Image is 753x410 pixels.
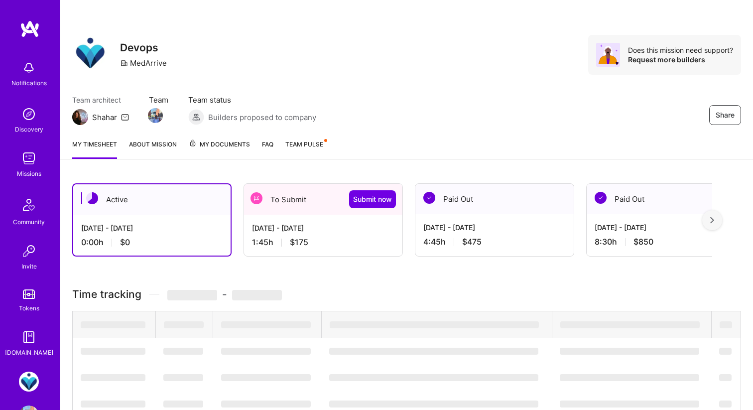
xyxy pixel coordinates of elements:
[72,95,129,105] span: Team architect
[120,237,130,248] span: $0
[262,139,273,159] a: FAQ
[353,194,392,204] span: Submit now
[149,95,168,105] span: Team
[189,139,250,150] span: My Documents
[120,59,128,67] i: icon CompanyGray
[188,95,316,105] span: Team status
[709,105,741,125] button: Share
[423,192,435,204] img: Paid Out
[252,223,394,233] div: [DATE] - [DATE]
[163,348,203,355] span: ‌
[148,108,163,123] img: Team Member Avatar
[423,237,566,247] div: 4:45 h
[716,110,735,120] span: Share
[285,140,323,148] span: Team Pulse
[86,192,98,204] img: Active
[81,348,145,355] span: ‌
[290,237,308,248] span: $175
[329,348,538,355] span: ‌
[120,58,167,68] div: MedArrive
[19,327,39,347] img: guide book
[13,217,45,227] div: Community
[19,372,39,392] img: MedArrive: Devops
[5,347,53,358] div: [DOMAIN_NAME]
[167,290,217,300] span: ‌
[595,222,737,233] div: [DATE] - [DATE]
[167,288,282,300] span: -
[17,193,41,217] img: Community
[221,374,311,381] span: ‌
[19,303,39,313] div: Tokens
[72,288,741,300] h3: Time tracking
[19,104,39,124] img: discovery
[121,113,129,121] i: icon Mail
[232,290,282,300] span: ‌
[23,289,35,299] img: tokens
[221,348,311,355] span: ‌
[16,372,41,392] a: MedArrive: Devops
[19,58,39,78] img: bell
[92,112,117,123] div: Shahar
[560,374,699,381] span: ‌
[20,20,40,38] img: logo
[189,139,250,159] a: My Documents
[330,321,539,328] span: ‌
[11,78,47,88] div: Notifications
[720,321,732,328] span: ‌
[149,107,162,124] a: Team Member Avatar
[252,237,394,248] div: 1:45 h
[329,401,538,408] span: ‌
[285,139,326,159] a: Team Pulse
[719,401,732,408] span: ‌
[415,184,574,214] div: Paid Out
[462,237,482,247] span: $475
[19,148,39,168] img: teamwork
[628,55,733,64] div: Request more builders
[587,184,745,214] div: Paid Out
[129,139,177,159] a: About Mission
[120,41,172,54] h3: Devops
[72,109,88,125] img: Team Architect
[595,237,737,247] div: 8:30 h
[72,139,117,159] a: My timesheet
[596,43,620,67] img: Avatar
[21,261,37,272] div: Invite
[251,192,262,204] img: To Submit
[719,374,732,381] span: ‌
[73,184,231,215] div: Active
[163,374,203,381] span: ‌
[560,321,700,328] span: ‌
[595,192,607,204] img: Paid Out
[244,184,402,215] div: To Submit
[329,374,538,381] span: ‌
[81,401,145,408] span: ‌
[163,401,203,408] span: ‌
[19,241,39,261] img: Invite
[188,109,204,125] img: Builders proposed to company
[208,112,316,123] span: Builders proposed to company
[164,321,204,328] span: ‌
[221,401,311,408] span: ‌
[719,348,732,355] span: ‌
[710,217,714,224] img: right
[72,35,108,71] img: Company Logo
[423,222,566,233] div: [DATE] - [DATE]
[81,321,145,328] span: ‌
[81,223,223,233] div: [DATE] - [DATE]
[349,190,396,208] button: Submit now
[221,321,311,328] span: ‌
[81,237,223,248] div: 0:00 h
[560,348,699,355] span: ‌
[17,168,41,179] div: Missions
[628,45,733,55] div: Does this mission need support?
[81,374,145,381] span: ‌
[633,237,653,247] span: $850
[560,401,699,408] span: ‌
[15,124,43,135] div: Discovery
